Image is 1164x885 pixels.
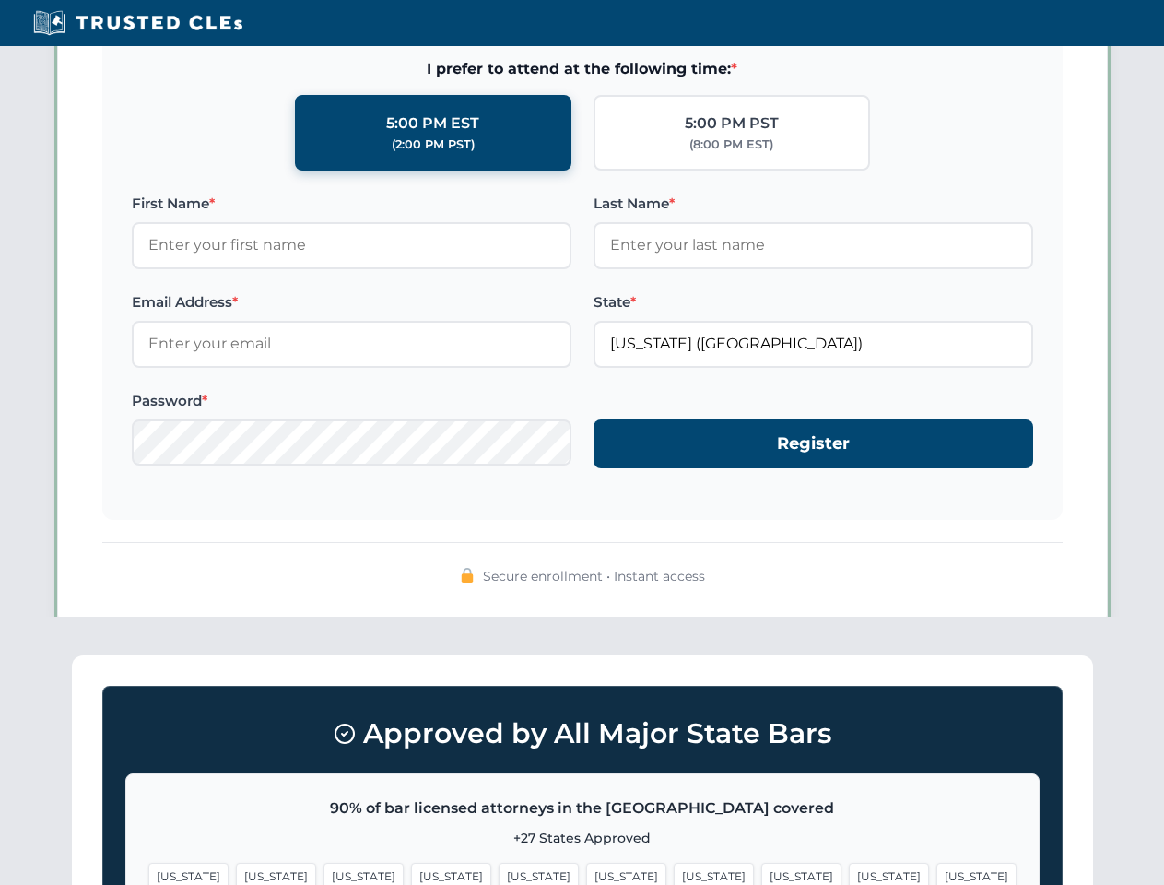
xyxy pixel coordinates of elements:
[148,828,1017,848] p: +27 States Approved
[594,321,1033,367] input: Florida (FL)
[685,112,779,136] div: 5:00 PM PST
[689,136,773,154] div: (8:00 PM EST)
[132,193,571,215] label: First Name
[132,57,1033,81] span: I prefer to attend at the following time:
[392,136,475,154] div: (2:00 PM PST)
[594,291,1033,313] label: State
[483,566,705,586] span: Secure enrollment • Instant access
[125,709,1040,759] h3: Approved by All Major State Bars
[460,568,475,583] img: 🔒
[148,796,1017,820] p: 90% of bar licensed attorneys in the [GEOGRAPHIC_DATA] covered
[594,419,1033,468] button: Register
[132,222,571,268] input: Enter your first name
[132,291,571,313] label: Email Address
[28,9,248,37] img: Trusted CLEs
[386,112,479,136] div: 5:00 PM EST
[132,390,571,412] label: Password
[594,222,1033,268] input: Enter your last name
[594,193,1033,215] label: Last Name
[132,321,571,367] input: Enter your email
